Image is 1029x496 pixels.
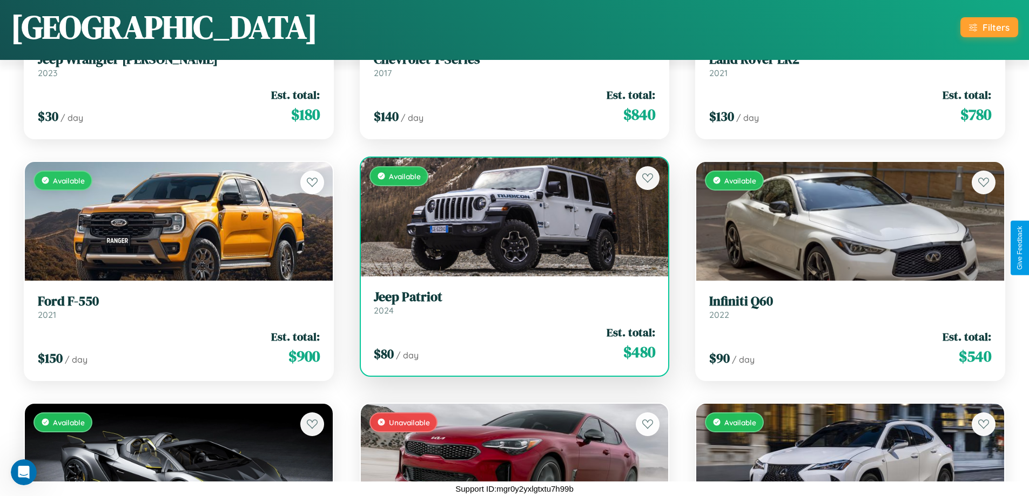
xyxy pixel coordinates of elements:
a: Ford F-5502021 [38,294,320,320]
div: Filters [983,22,1010,33]
span: $ 540 [959,345,991,367]
span: 2017 [374,67,392,78]
span: Unavailable [389,418,430,427]
span: $ 180 [291,104,320,125]
span: Available [724,176,756,185]
span: Est. total: [271,329,320,344]
span: 2022 [709,309,729,320]
span: Est. total: [271,87,320,103]
button: Filters [960,17,1018,37]
a: Jeep Wrangler [PERSON_NAME]2023 [38,52,320,78]
span: / day [65,354,88,365]
span: 2021 [38,309,56,320]
h3: Infiniti Q60 [709,294,991,309]
span: 2023 [38,67,57,78]
span: Available [724,418,756,427]
span: $ 80 [374,345,394,363]
a: Chevrolet T-Series2017 [374,52,656,78]
a: Infiniti Q602022 [709,294,991,320]
span: Est. total: [943,87,991,103]
a: Land Rover LR22021 [709,52,991,78]
span: / day [396,350,419,361]
span: $ 480 [623,341,655,363]
span: Available [53,418,85,427]
span: / day [60,112,83,123]
div: Give Feedback [1016,226,1024,270]
span: Est. total: [943,329,991,344]
span: $ 840 [623,104,655,125]
iframe: Intercom live chat [11,459,37,485]
span: 2021 [709,67,728,78]
h3: Ford F-550 [38,294,320,309]
span: $ 130 [709,107,734,125]
span: $ 900 [288,345,320,367]
a: Jeep Patriot2024 [374,289,656,316]
h3: Chevrolet T-Series [374,52,656,67]
span: $ 90 [709,349,730,367]
p: Support ID: mgr0y2yxlgtxtu7h99b [455,481,573,496]
span: $ 150 [38,349,63,367]
h3: Jeep Patriot [374,289,656,305]
h3: Land Rover LR2 [709,52,991,67]
h3: Jeep Wrangler [PERSON_NAME] [38,52,320,67]
span: 2024 [374,305,394,316]
span: $ 780 [960,104,991,125]
h1: [GEOGRAPHIC_DATA] [11,5,318,49]
span: Est. total: [607,87,655,103]
span: Available [53,176,85,185]
span: / day [401,112,423,123]
span: $ 140 [374,107,399,125]
span: / day [736,112,759,123]
span: Available [389,172,421,181]
span: $ 30 [38,107,58,125]
span: / day [732,354,755,365]
span: Est. total: [607,324,655,340]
